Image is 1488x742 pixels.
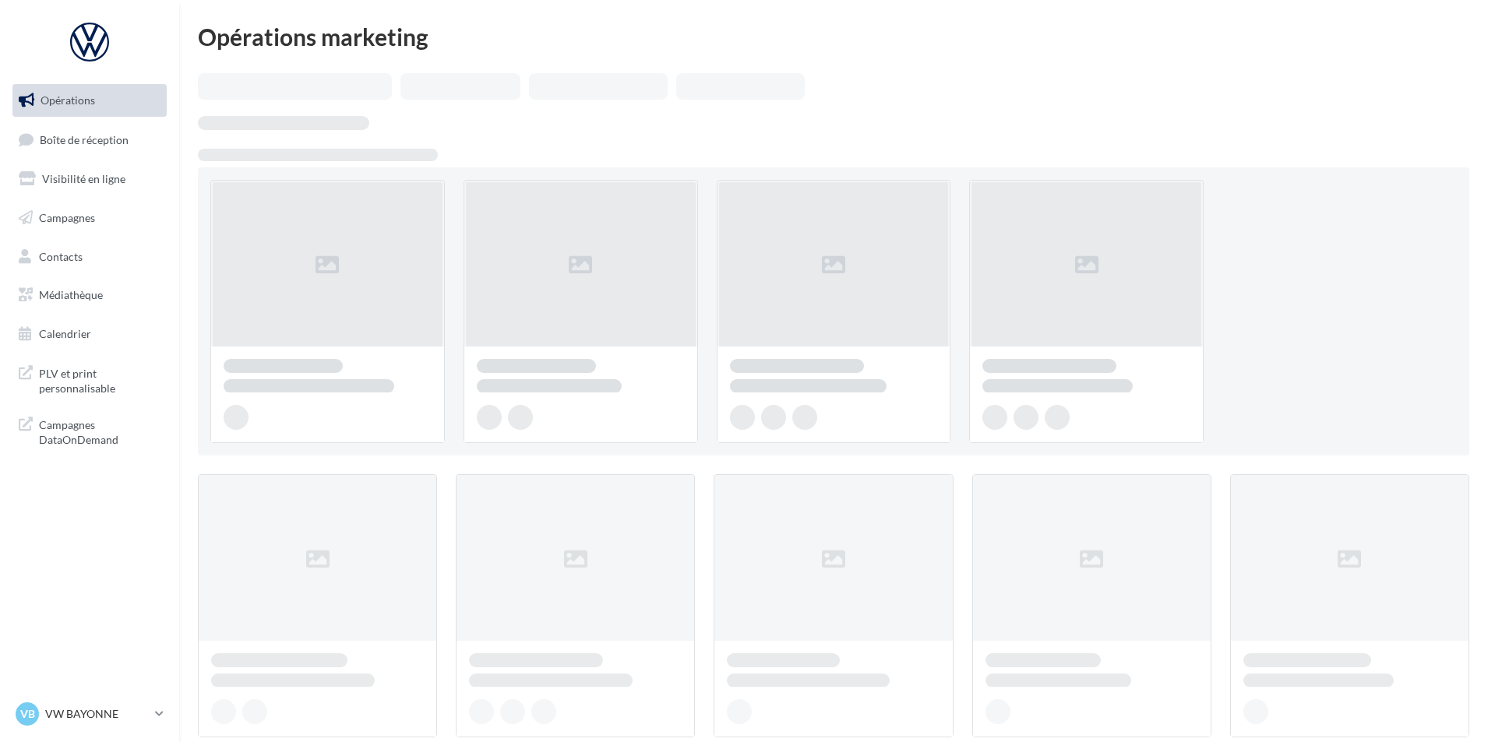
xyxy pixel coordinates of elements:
a: Visibilité en ligne [9,163,170,195]
a: Calendrier [9,318,170,350]
span: Médiathèque [39,288,103,301]
span: VB [20,706,35,722]
a: VB VW BAYONNE [12,699,167,729]
span: Visibilité en ligne [42,172,125,185]
span: Campagnes [39,211,95,224]
div: Opérations marketing [198,25,1469,48]
a: Campagnes DataOnDemand [9,408,170,454]
p: VW BAYONNE [45,706,149,722]
span: Calendrier [39,327,91,340]
span: Contacts [39,249,83,262]
a: Boîte de réception [9,123,170,156]
a: Médiathèque [9,279,170,311]
a: Opérations [9,84,170,117]
a: PLV et print personnalisable [9,357,170,403]
span: Opérations [41,93,95,107]
span: Boîte de réception [40,132,129,146]
a: Contacts [9,241,170,273]
span: Campagnes DataOnDemand [39,414,160,448]
span: PLV et print personnalisable [39,363,160,396]
a: Campagnes [9,202,170,234]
